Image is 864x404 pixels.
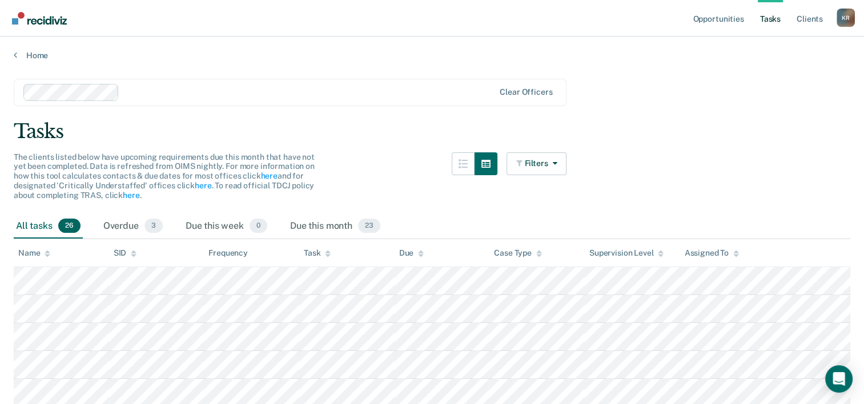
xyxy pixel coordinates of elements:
[12,12,67,25] img: Recidiviz
[494,248,542,258] div: Case Type
[123,191,139,200] a: here
[195,181,211,190] a: here
[304,248,331,258] div: Task
[183,214,270,239] div: Due this week0
[500,87,552,97] div: Clear officers
[18,248,50,258] div: Name
[14,214,83,239] div: All tasks26
[250,219,267,233] span: 0
[208,248,248,258] div: Frequency
[260,171,277,180] a: here
[399,248,424,258] div: Due
[101,214,165,239] div: Overdue3
[144,219,163,233] span: 3
[825,365,853,393] div: Open Intercom Messenger
[507,152,567,175] button: Filters
[58,219,81,233] span: 26
[684,248,738,258] div: Assigned To
[837,9,855,27] div: K R
[14,120,850,143] div: Tasks
[14,50,850,60] a: Home
[837,9,855,27] button: Profile dropdown button
[358,219,380,233] span: 23
[14,152,315,200] span: The clients listed below have upcoming requirements due this month that have not yet been complet...
[288,214,383,239] div: Due this month23
[589,248,664,258] div: Supervision Level
[114,248,137,258] div: SID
